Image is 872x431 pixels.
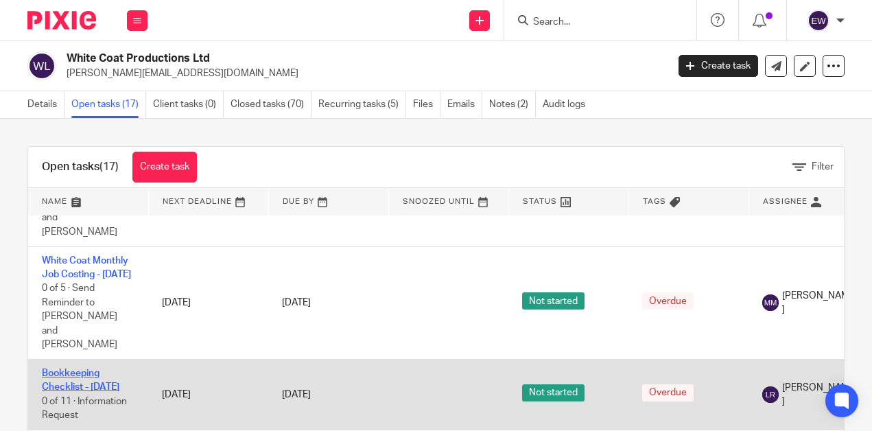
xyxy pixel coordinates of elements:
[99,161,119,172] span: (17)
[403,198,475,205] span: Snoozed Until
[42,397,127,421] span: 0 of 11 · Information Request
[523,198,557,205] span: Status
[522,384,585,401] span: Not started
[282,390,311,399] span: [DATE]
[543,91,592,118] a: Audit logs
[642,384,694,401] span: Overdue
[489,91,536,118] a: Notes (2)
[148,246,268,360] td: [DATE]
[42,256,131,279] a: White Coat Monthly Job Costing - [DATE]
[413,91,440,118] a: Files
[67,67,658,80] p: [PERSON_NAME][EMAIL_ADDRESS][DOMAIN_NAME]
[153,91,224,118] a: Client tasks (0)
[522,292,585,310] span: Not started
[762,386,779,403] img: svg%3E
[643,198,666,205] span: Tags
[42,369,119,392] a: Bookkeeping Checklist - [DATE]
[447,91,482,118] a: Emails
[782,289,855,317] span: [PERSON_NAME]
[782,381,855,409] span: [PERSON_NAME]
[42,283,117,349] span: 0 of 5 · Send Reminder to [PERSON_NAME] and [PERSON_NAME]
[812,162,834,172] span: Filter
[808,10,829,32] img: svg%3E
[67,51,540,66] h2: White Coat Productions Ltd
[532,16,655,29] input: Search
[148,360,268,430] td: [DATE]
[132,152,197,183] a: Create task
[679,55,758,77] a: Create task
[282,298,311,307] span: [DATE]
[318,91,406,118] a: Recurring tasks (5)
[42,160,119,174] h1: Open tasks
[642,292,694,310] span: Overdue
[231,91,311,118] a: Closed tasks (70)
[71,91,146,118] a: Open tasks (17)
[762,294,779,311] img: svg%3E
[27,51,56,80] img: svg%3E
[27,91,64,118] a: Details
[27,11,96,30] img: Pixie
